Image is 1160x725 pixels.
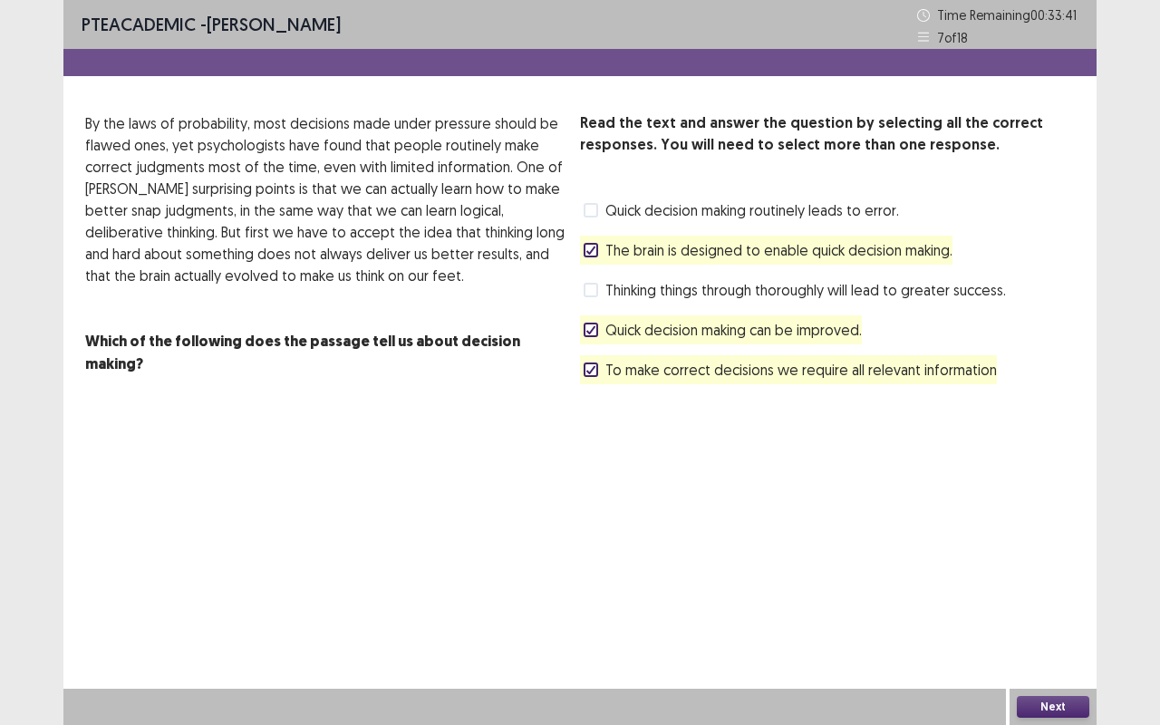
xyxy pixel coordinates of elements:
[82,11,341,38] p: - [PERSON_NAME]
[605,199,899,221] span: Quick decision making routinely leads to error.
[605,279,1006,301] span: Thinking things through thoroughly will lead to greater success.
[85,112,565,286] p: By the laws of probability, most decisions made under pressure should be flawed ones, yet psychol...
[580,112,1075,156] p: Read the text and answer the question by selecting all the correct responses. You will need to se...
[85,332,520,373] strong: Which of the following does the passage tell us about decision making?
[937,28,968,47] p: 7 of 18
[605,239,952,261] span: The brain is designed to enable quick decision making.
[937,5,1078,24] p: Time Remaining 00 : 33 : 41
[605,319,862,341] span: Quick decision making can be improved.
[1017,696,1089,718] button: Next
[605,359,997,381] span: To make correct decisions we require all relevant information
[82,13,196,35] span: PTE academic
